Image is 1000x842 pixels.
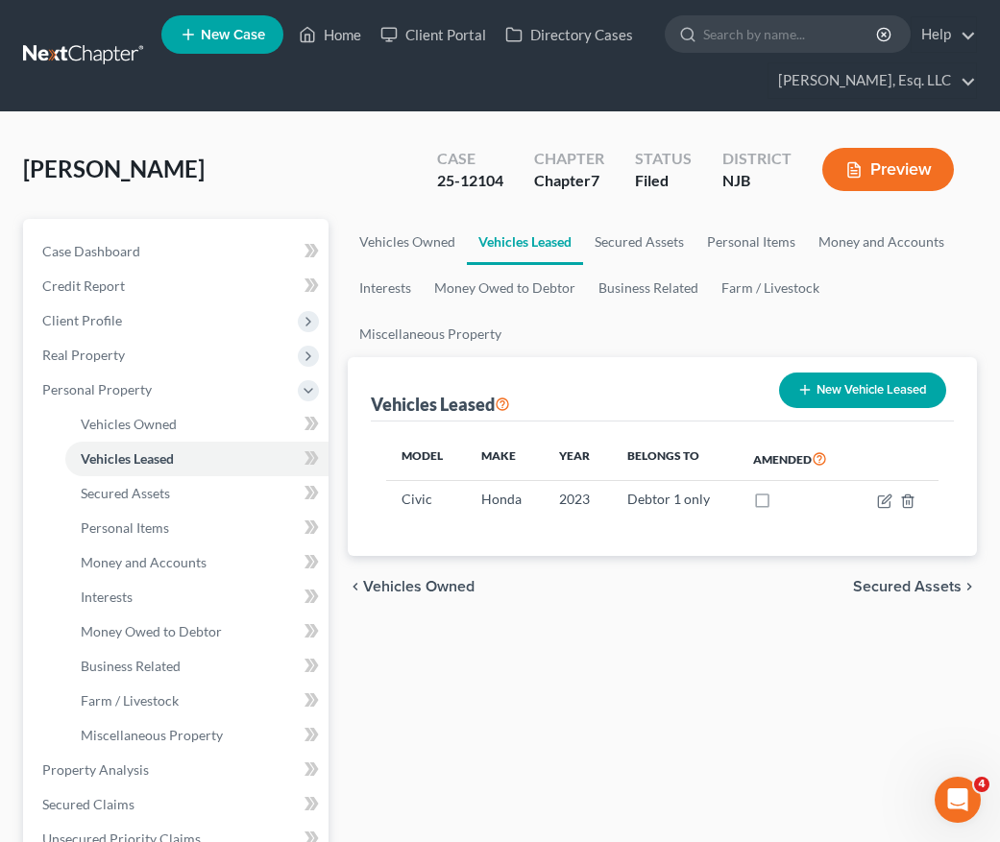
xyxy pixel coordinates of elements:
div: Chapter [534,170,604,192]
iframe: Intercom live chat [935,777,981,823]
a: Business Related [587,265,710,311]
th: Belongs To [612,437,738,481]
a: Credit Report [27,269,329,303]
a: Home [289,17,371,52]
a: Case Dashboard [27,234,329,269]
td: Debtor 1 only [612,481,738,517]
a: Vehicles Leased [65,442,329,476]
div: 25-12104 [437,170,503,192]
a: Business Related [65,649,329,684]
span: Money and Accounts [81,554,207,570]
span: Property Analysis [42,761,149,778]
span: Interests [81,589,133,605]
a: Personal Items [695,219,807,265]
span: Miscellaneous Property [81,727,223,743]
a: Vehicles Owned [348,219,467,265]
a: Property Analysis [27,753,329,787]
div: Chapter [534,148,604,170]
a: Secured Assets [583,219,695,265]
th: Model [386,437,466,481]
div: Filed [635,170,692,192]
span: Business Related [81,658,181,674]
span: Vehicles Owned [81,416,177,432]
a: Help [912,17,976,52]
a: Vehicles Leased [467,219,583,265]
a: Farm / Livestock [65,684,329,718]
input: Search by name... [703,16,879,52]
a: Money Owed to Debtor [65,614,329,649]
a: Personal Items [65,511,329,545]
a: Interests [348,265,423,311]
span: 7 [591,171,599,189]
span: Secured Claims [42,796,134,812]
td: Civic [386,481,466,517]
a: [PERSON_NAME], Esq. LLC [768,63,976,98]
a: Money Owed to Debtor [423,265,587,311]
span: Credit Report [42,277,125,294]
span: Personal Items [81,519,169,536]
i: chevron_left [348,579,363,594]
span: Secured Assets [81,485,170,501]
div: Case [437,148,503,170]
span: Case Dashboard [42,243,140,259]
span: Secured Assets [853,579,962,594]
a: Money and Accounts [807,219,956,265]
a: Interests [65,580,329,614]
button: Preview [822,148,954,191]
button: Secured Assets chevron_right [853,579,977,594]
a: Farm / Livestock [710,265,831,311]
td: 2023 [544,481,612,517]
span: Money Owed to Debtor [81,623,222,639]
span: Client Profile [42,312,122,328]
div: Status [635,148,692,170]
i: chevron_right [962,579,977,594]
span: [PERSON_NAME] [23,155,205,182]
th: Amended [738,437,854,481]
span: Real Property [42,347,125,363]
button: New Vehicle Leased [779,373,946,408]
a: Miscellaneous Property [65,718,329,753]
a: Client Portal [371,17,496,52]
button: chevron_left Vehicles Owned [348,579,475,594]
span: Farm / Livestock [81,692,179,709]
th: Year [544,437,612,481]
th: Make [466,437,545,481]
span: Vehicles Leased [81,450,174,467]
div: District [722,148,792,170]
span: Personal Property [42,381,152,397]
div: NJB [722,170,792,192]
a: Secured Claims [27,787,329,822]
span: 4 [974,777,989,792]
a: Money and Accounts [65,545,329,580]
span: Vehicles Owned [363,579,475,594]
a: Vehicles Owned [65,407,329,442]
div: Vehicles Leased [371,393,510,416]
span: New Case [201,28,265,42]
a: Directory Cases [496,17,643,52]
td: Honda [466,481,545,517]
a: Miscellaneous Property [348,311,513,357]
a: Secured Assets [65,476,329,511]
